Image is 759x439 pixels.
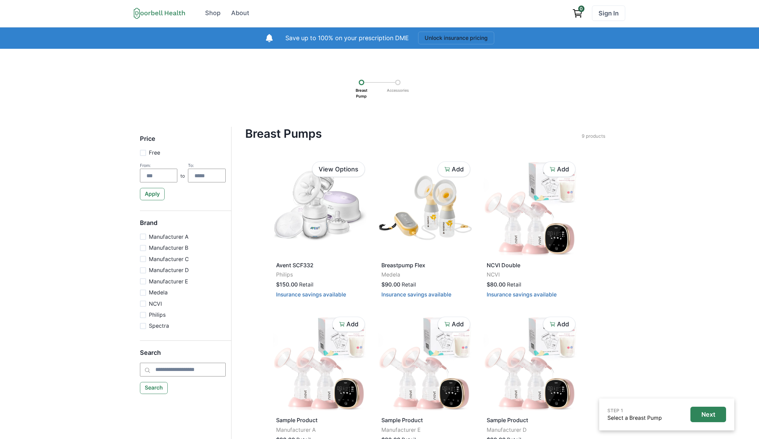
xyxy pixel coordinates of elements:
p: Free [149,149,160,157]
a: Avent SCF332Philips$150.00RetailInsurance savings available [273,159,367,303]
button: Insurance savings available [487,291,557,298]
button: Add [438,161,470,177]
p: NCVI [487,271,574,279]
button: Add [543,161,576,177]
p: to [180,172,185,182]
div: About [231,9,249,18]
p: Retail [402,281,416,289]
button: Add [332,317,365,332]
a: Shop [201,5,225,21]
div: To: [188,163,226,168]
a: Select a Breast Pump [607,415,662,421]
button: Apply [140,188,165,200]
p: Add [452,320,464,328]
p: Medela [149,289,168,297]
button: Add [543,317,576,332]
button: Insurance savings available [381,291,451,298]
p: Breast Pump [353,85,370,101]
a: About [227,5,254,21]
button: Unlock insurance pricing [418,32,494,44]
p: Manufacturer D [149,266,189,274]
img: qf9drc99yyqqjg7muppwd4zrx7z4 [484,315,578,412]
p: NCVI Double [487,261,574,269]
p: Next [701,411,715,418]
span: 0 [578,5,584,12]
p: Philips [276,271,364,279]
a: Breastpump FlexMedela$90.00RetailInsurance savings available [378,159,472,303]
p: Accessories [384,85,411,96]
img: tns73qkjvnll4qaugvy1iy5zbioi [484,159,578,256]
p: Manufacturer E [381,426,469,434]
img: wu1ofuyzz2pb86d2jgprv8htehmy [378,159,472,256]
p: Sample Product [276,416,364,424]
p: Add [557,320,569,328]
p: Manufacturer E [149,278,188,286]
h5: Search [140,349,226,363]
p: Medela [381,271,469,279]
h5: Brand [140,219,226,233]
h4: Breast Pumps [245,127,582,140]
img: p396f7c1jhk335ckoricv06bci68 [273,159,367,256]
button: Search [140,382,168,394]
p: Breastpump Flex [381,261,469,269]
p: Spectra [149,322,169,330]
p: Add [557,166,569,173]
p: Manufacturer A [276,426,364,434]
button: Add [438,317,470,332]
p: Retail [507,281,521,289]
p: Sample Product [487,416,574,424]
p: STEP 1 [607,407,662,414]
button: Insurance savings available [276,291,346,298]
h5: Price [140,135,226,149]
p: Philips [149,311,166,319]
p: $90.00 [381,280,400,289]
p: NCVI [149,300,162,308]
p: Sample Product [381,416,469,424]
p: Manufacturer A [149,233,189,241]
img: wo1hn8h5msj4nm40uyzgxskba9gu [378,315,472,412]
p: $150.00 [276,280,298,289]
p: 9 products [582,133,605,139]
p: Manufacturer B [149,244,188,252]
a: Sign In [592,5,625,21]
p: Save up to 100% on your prescription DME [285,34,409,43]
button: Next [690,407,726,422]
p: Add [452,166,464,173]
div: Shop [205,9,221,18]
a: NCVI DoubleNCVI$80.00RetailInsurance savings available [484,159,578,303]
a: View cart [569,5,586,21]
img: 9i9guwxpln76if7ibsdw5r428if1 [273,315,367,412]
p: Retail [299,281,313,289]
p: Manufacturer C [149,255,189,263]
p: Manufacturer D [487,426,574,434]
div: From: [140,163,178,168]
p: Add [346,320,358,328]
p: $80.00 [487,280,506,289]
a: View Options [312,161,365,177]
p: Avent SCF332 [276,261,364,269]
